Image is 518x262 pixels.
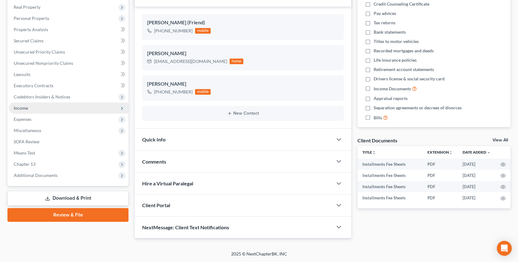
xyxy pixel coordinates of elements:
[362,150,376,155] a: Titleunfold_more
[492,138,508,142] a: View All
[487,151,491,155] i: expand_more
[14,38,44,43] span: Secured Claims
[357,181,422,192] td: Installments Fee Sheets
[14,173,58,178] span: Additional Documents
[374,1,429,7] span: Credit Counseling Certificate
[9,35,128,46] a: Secured Claims
[427,150,453,155] a: Extensionunfold_more
[14,83,54,88] span: Executory Contracts
[14,72,30,77] span: Lawsuits
[195,28,211,34] div: mobile
[142,180,193,186] span: Hire a Virtual Paralegal
[458,192,496,203] td: [DATE]
[374,95,408,102] span: Appraisal reports
[374,20,395,26] span: Tax returns
[9,58,128,69] a: Unsecured Nonpriority Claims
[458,181,496,192] td: [DATE]
[7,191,128,206] a: Download & Print
[9,136,128,147] a: SOFA Review
[357,170,422,181] td: Installments Fee Sheets
[449,151,453,155] i: unfold_more
[374,38,419,45] span: Titles to motor vehicles
[154,28,193,34] div: [PHONE_NUMBER]
[9,80,128,91] a: Executory Contracts
[14,139,40,144] span: SOFA Review
[147,80,339,88] div: [PERSON_NAME]
[142,224,229,230] span: NextMessage: Client Text Notifications
[9,24,128,35] a: Property Analysis
[357,137,397,144] div: Client Documents
[14,27,48,32] span: Property Analysis
[147,50,339,57] div: [PERSON_NAME]
[142,159,166,164] span: Comments
[14,128,41,133] span: Miscellaneous
[374,66,434,73] span: Retirement account statements
[14,117,31,122] span: Expenses
[147,111,339,116] button: New Contact
[374,115,382,121] span: Bills
[9,69,128,80] a: Lawsuits
[372,151,376,155] i: unfold_more
[458,170,496,181] td: [DATE]
[422,170,458,181] td: PDF
[497,241,512,256] div: Open Intercom Messenger
[7,208,128,222] a: Review & File
[374,10,396,17] span: Pay advices
[422,192,458,203] td: PDF
[9,46,128,58] a: Unsecured Priority Claims
[14,49,65,55] span: Unsecured Priority Claims
[374,29,406,35] span: Bank statements
[154,89,193,95] div: [PHONE_NUMBER]
[374,48,434,54] span: Recorded mortgages and deeds
[14,4,40,10] span: Real Property
[142,136,166,142] span: Quick Info
[147,19,339,26] div: [PERSON_NAME] (Friend)
[14,105,28,111] span: Income
[463,150,491,155] a: Date Added expand_more
[142,202,170,208] span: Client Portal
[374,76,445,82] span: Drivers license & social security card
[357,159,422,170] td: Installments Fee Sheets
[458,159,496,170] td: [DATE]
[14,150,35,155] span: Means Test
[14,161,35,167] span: Chapter 13
[422,181,458,192] td: PDF
[422,159,458,170] td: PDF
[14,60,73,66] span: Unsecured Nonpriority Claims
[14,94,70,99] span: Codebtors Insiders & Notices
[195,89,211,95] div: mobile
[357,192,422,203] td: Installments Fee Sheets
[14,16,49,21] span: Personal Property
[154,58,227,64] div: [EMAIL_ADDRESS][DOMAIN_NAME]
[374,86,411,92] span: Income Documents
[230,59,243,64] div: home
[374,105,462,111] span: Separation agreements or decrees of divorces
[82,251,436,262] div: 2025 © NextChapterBK, INC
[374,57,417,63] span: Life insurance policies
